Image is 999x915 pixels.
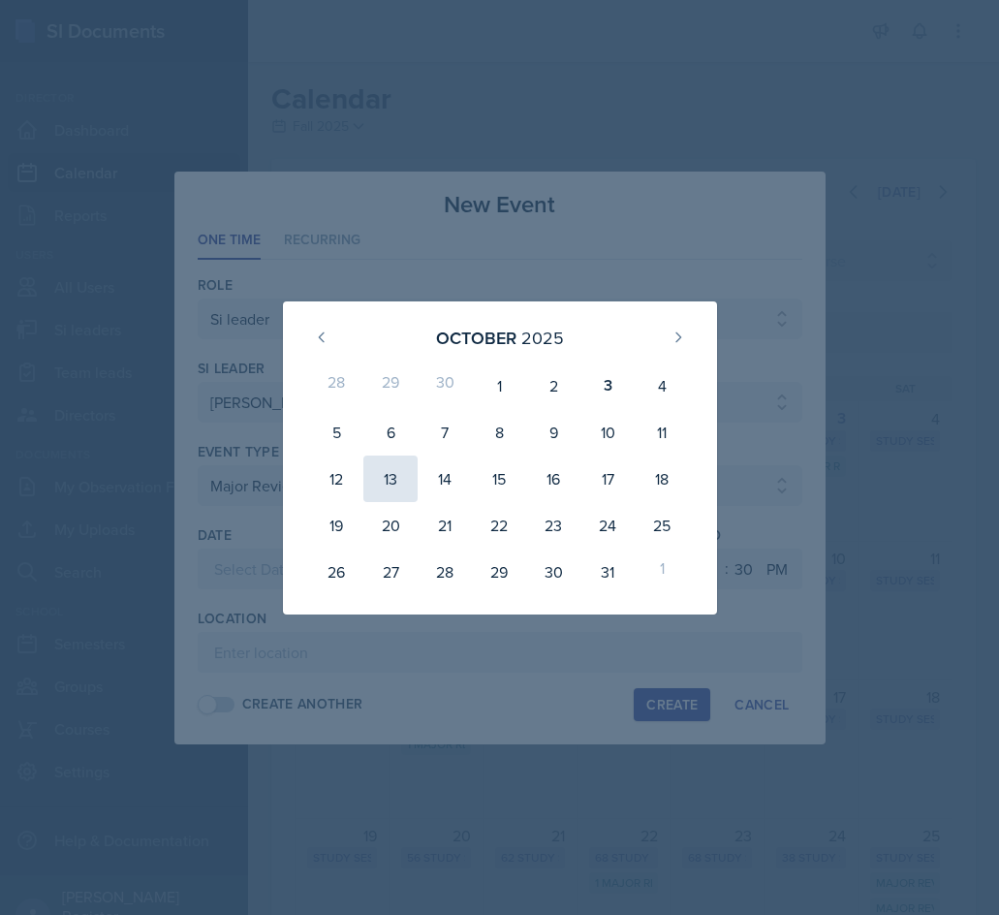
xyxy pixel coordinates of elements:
div: 17 [580,456,635,502]
div: 3 [580,363,635,409]
div: 15 [472,456,526,502]
div: 28 [310,363,364,409]
div: October [436,325,516,351]
div: 28 [418,549,472,595]
div: 19 [310,502,364,549]
div: 16 [526,456,580,502]
div: 23 [526,502,580,549]
div: 24 [580,502,635,549]
div: 29 [472,549,526,595]
div: 30 [526,549,580,595]
div: 14 [418,456,472,502]
div: 30 [418,363,472,409]
div: 1 [472,363,526,409]
div: 8 [472,409,526,456]
div: 2025 [521,325,564,351]
div: 12 [310,456,364,502]
div: 11 [635,409,689,456]
div: 22 [472,502,526,549]
div: 31 [580,549,635,595]
div: 10 [580,409,635,456]
div: 7 [418,409,472,456]
div: 13 [363,456,418,502]
div: 1 [635,549,689,595]
div: 21 [418,502,472,549]
div: 20 [363,502,418,549]
div: 4 [635,363,689,409]
div: 2 [526,363,580,409]
div: 25 [635,502,689,549]
div: 9 [526,409,580,456]
div: 18 [635,456,689,502]
div: 27 [363,549,418,595]
div: 6 [363,409,418,456]
div: 29 [363,363,418,409]
div: 5 [310,409,364,456]
div: 26 [310,549,364,595]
